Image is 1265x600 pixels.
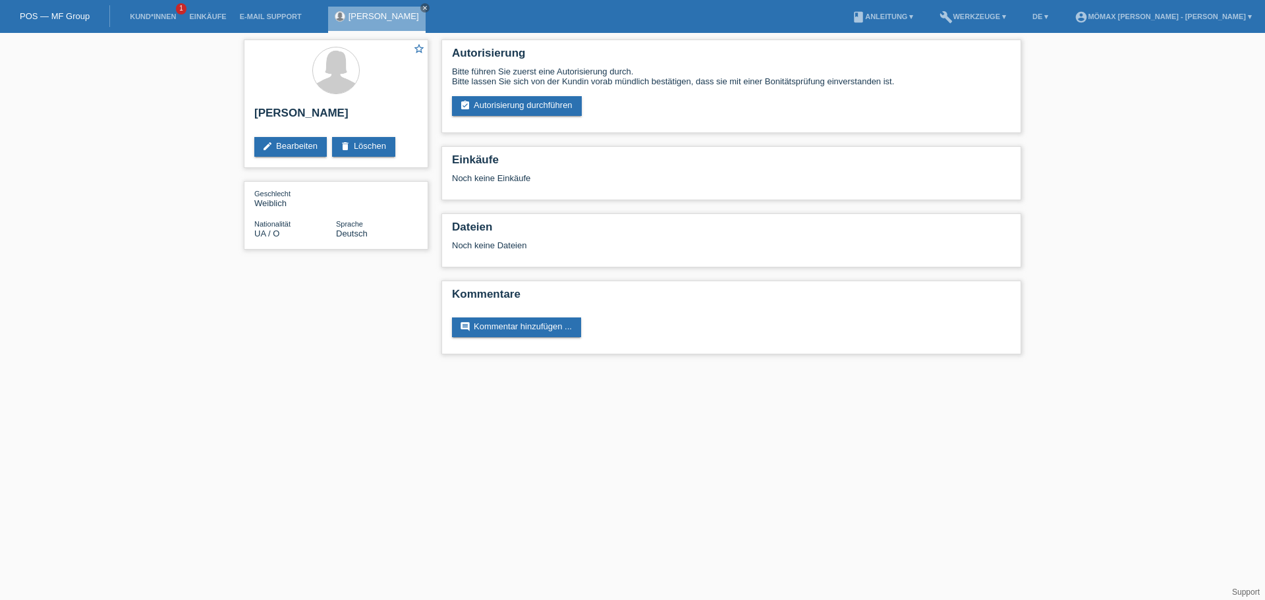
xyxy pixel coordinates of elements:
[460,100,470,111] i: assignment_turned_in
[123,13,183,20] a: Kund*innen
[254,137,327,157] a: editBearbeiten
[254,190,291,198] span: Geschlecht
[452,240,855,250] div: Noch keine Dateien
[1075,11,1088,24] i: account_circle
[1068,13,1258,20] a: account_circleMömax [PERSON_NAME] - [PERSON_NAME] ▾
[452,67,1011,86] div: Bitte führen Sie zuerst eine Autorisierung durch. Bitte lassen Sie sich von der Kundin vorab münd...
[940,11,953,24] i: build
[413,43,425,55] i: star_border
[422,5,428,11] i: close
[460,321,470,332] i: comment
[845,13,920,20] a: bookAnleitung ▾
[452,288,1011,308] h2: Kommentare
[413,43,425,57] a: star_border
[452,47,1011,67] h2: Autorisierung
[852,11,865,24] i: book
[349,11,419,21] a: [PERSON_NAME]
[254,107,418,126] h2: [PERSON_NAME]
[336,220,363,228] span: Sprache
[254,229,279,238] span: Ukraine / O / 29.10.2022
[176,3,186,14] span: 1
[452,173,1011,193] div: Noch keine Einkäufe
[332,137,395,157] a: deleteLöschen
[452,153,1011,173] h2: Einkäufe
[183,13,233,20] a: Einkäufe
[254,188,336,208] div: Weiblich
[452,317,581,337] a: commentKommentar hinzufügen ...
[262,141,273,151] i: edit
[20,11,90,21] a: POS — MF Group
[340,141,351,151] i: delete
[254,220,291,228] span: Nationalität
[1026,13,1055,20] a: DE ▾
[452,96,582,116] a: assignment_turned_inAutorisierung durchführen
[233,13,308,20] a: E-Mail Support
[452,221,1011,240] h2: Dateien
[1232,587,1260,597] a: Support
[336,229,368,238] span: Deutsch
[933,13,1013,20] a: buildWerkzeuge ▾
[420,3,430,13] a: close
